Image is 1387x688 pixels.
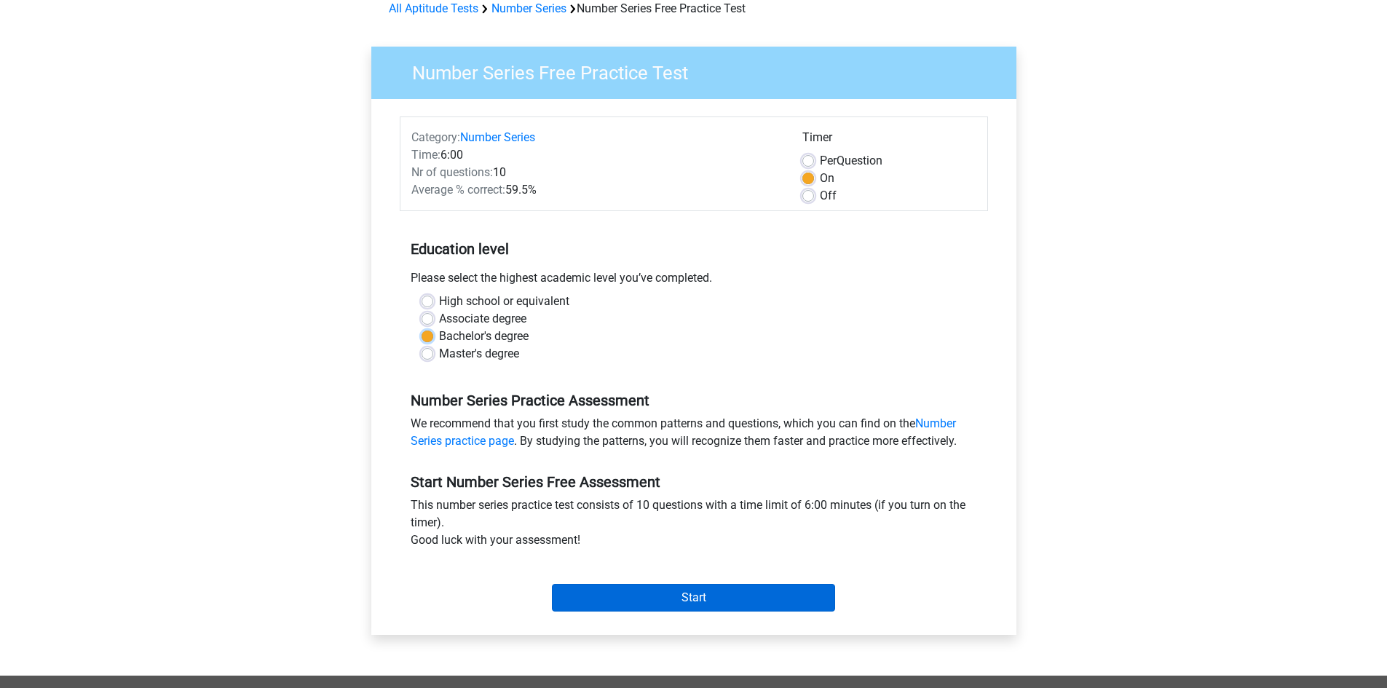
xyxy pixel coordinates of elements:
div: 6:00 [400,146,791,164]
a: Number Series practice page [411,416,956,448]
span: Category: [411,130,460,144]
div: Please select the highest academic level you’ve completed. [400,269,988,293]
label: Master's degree [439,345,519,363]
h3: Number Series Free Practice Test [395,56,1005,84]
label: On [820,170,834,187]
div: This number series practice test consists of 10 questions with a time limit of 6:00 minutes (if y... [400,497,988,555]
div: Timer [802,129,976,152]
label: High school or equivalent [439,293,569,310]
h5: Education level [411,234,977,264]
label: Off [820,187,837,205]
input: Start [552,584,835,612]
span: Per [820,154,837,167]
h5: Number Series Practice Assessment [411,392,977,409]
span: Nr of questions: [411,165,493,179]
a: All Aptitude Tests [389,1,478,15]
a: Number Series [491,1,566,15]
div: We recommend that you first study the common patterns and questions, which you can find on the . ... [400,415,988,456]
span: Time: [411,148,440,162]
a: Number Series [460,130,535,144]
label: Bachelor's degree [439,328,529,345]
div: 59.5% [400,181,791,199]
label: Associate degree [439,310,526,328]
span: Average % correct: [411,183,505,197]
div: 10 [400,164,791,181]
h5: Start Number Series Free Assessment [411,473,977,491]
label: Question [820,152,882,170]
